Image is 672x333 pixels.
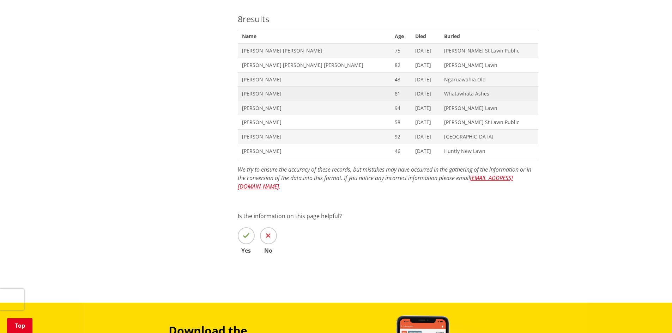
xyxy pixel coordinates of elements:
span: Whatawhata Ashes [444,90,534,97]
span: [PERSON_NAME] [242,148,386,155]
span: No [260,248,277,253]
span: [DATE] [415,133,435,140]
p: results [238,13,538,25]
span: [PERSON_NAME] Lawn [444,62,534,69]
span: 92 [395,133,407,140]
a: [PERSON_NAME] 92 [DATE] [GEOGRAPHIC_DATA] [238,129,538,144]
span: [DATE] [415,148,435,155]
a: Top [7,318,32,333]
a: [PERSON_NAME] 58 [DATE] [PERSON_NAME] St Lawn Public [238,115,538,130]
span: Yes [238,248,255,253]
span: [PERSON_NAME] St Lawn Public [444,119,534,126]
span: [PERSON_NAME] [242,105,386,112]
span: [PERSON_NAME] Lawn [444,105,534,112]
span: [DATE] [415,47,435,54]
span: [PERSON_NAME] [242,133,386,140]
p: Is the information on this page helpful? [238,212,538,220]
span: Age [391,29,411,43]
span: [DATE] [415,62,435,69]
a: [PERSON_NAME] 46 [DATE] Huntly New Lawn [238,144,538,158]
a: [EMAIL_ADDRESS][DOMAIN_NAME] [238,174,513,190]
span: Ngaruawahia Old [444,76,534,83]
span: [PERSON_NAME] [PERSON_NAME] [PERSON_NAME] [242,62,386,69]
a: [PERSON_NAME] [PERSON_NAME] [PERSON_NAME] 82 [DATE] [PERSON_NAME] Lawn [238,58,538,72]
span: [DATE] [415,76,435,83]
span: [PERSON_NAME] [242,119,386,126]
span: 46 [395,148,407,155]
span: Huntly New Lawn [444,148,534,155]
span: [PERSON_NAME] [PERSON_NAME] [242,47,386,54]
span: 43 [395,76,407,83]
span: [PERSON_NAME] [242,90,386,97]
span: 81 [395,90,407,97]
span: [PERSON_NAME] St Lawn Public [444,47,534,54]
span: [DATE] [415,105,435,112]
span: [GEOGRAPHIC_DATA] [444,133,534,140]
span: 82 [395,62,407,69]
span: Buried [440,29,538,43]
span: [DATE] [415,119,435,126]
span: 58 [395,119,407,126]
span: 94 [395,105,407,112]
span: 75 [395,47,407,54]
span: [DATE] [415,90,435,97]
span: Died [411,29,440,43]
a: [PERSON_NAME] 81 [DATE] Whatawhata Ashes [238,87,538,101]
a: [PERSON_NAME] 94 [DATE] [PERSON_NAME] Lawn [238,101,538,115]
span: Name [238,29,391,43]
a: [PERSON_NAME] 43 [DATE] Ngaruawahia Old [238,72,538,87]
span: 8 [238,13,243,25]
a: [PERSON_NAME] [PERSON_NAME] 75 [DATE] [PERSON_NAME] St Lawn Public [238,43,538,58]
span: [PERSON_NAME] [242,76,386,83]
em: We try to ensure the accuracy of these records, but mistakes may have occurred in the gathering o... [238,166,531,190]
iframe: Messenger Launcher [640,303,665,329]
